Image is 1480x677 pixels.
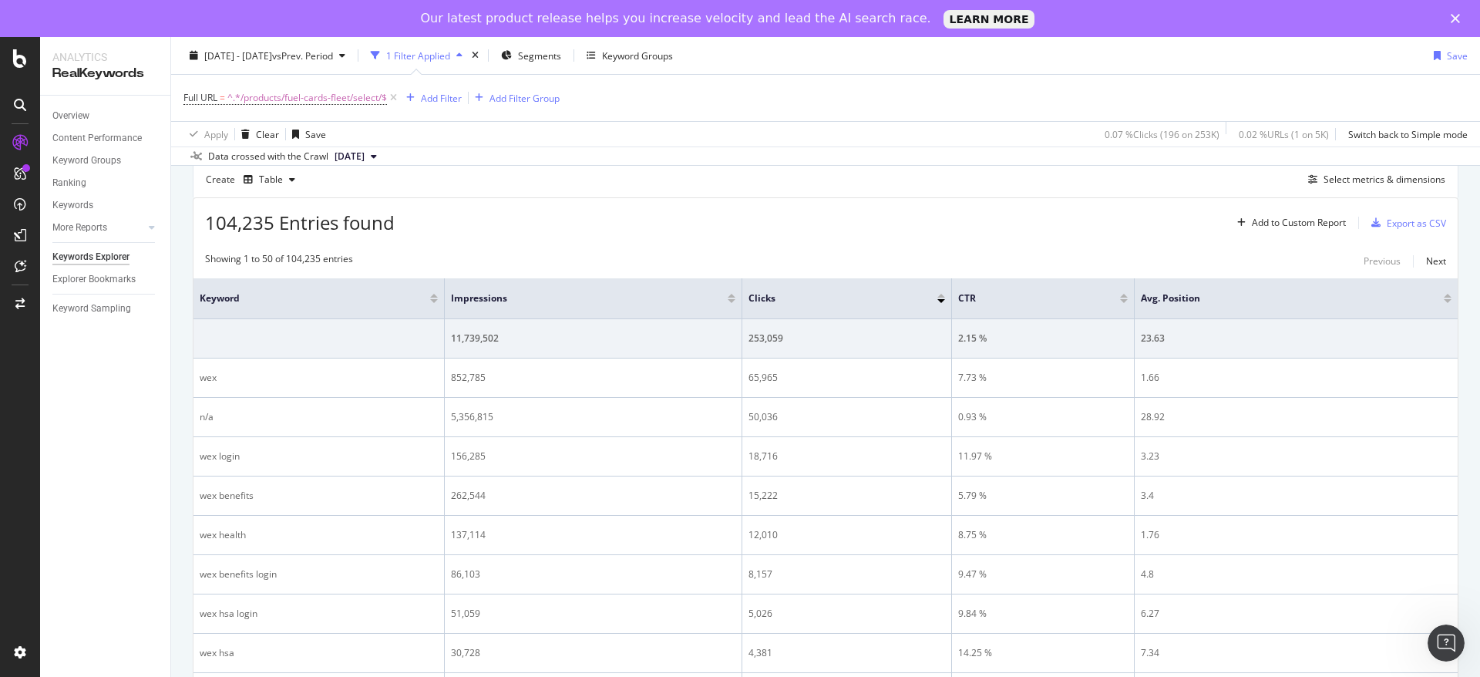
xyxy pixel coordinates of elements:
[205,210,395,235] span: 104,235 Entries found
[183,91,217,104] span: Full URL
[451,371,735,385] div: 852,785
[1348,127,1468,140] div: Switch back to Simple mode
[400,89,462,107] button: Add Filter
[52,197,93,214] div: Keywords
[451,450,735,463] div: 156,285
[1105,127,1219,140] div: 0.07 % Clicks ( 196 on 253K )
[206,167,301,192] div: Create
[52,153,160,169] a: Keyword Groups
[235,122,279,147] button: Clear
[1387,217,1446,230] div: Export as CSV
[200,291,407,305] span: Keyword
[1365,211,1446,235] button: Export as CSV
[1302,170,1445,189] button: Select metrics & dimensions
[748,291,914,305] span: Clicks
[286,122,326,147] button: Save
[52,153,121,169] div: Keyword Groups
[259,175,283,184] div: Table
[52,220,144,236] a: More Reports
[52,301,131,317] div: Keyword Sampling
[183,43,351,68] button: [DATE] - [DATE]vsPrev. Period
[451,291,705,305] span: Impressions
[451,646,735,660] div: 30,728
[451,489,735,503] div: 262,544
[958,607,1128,621] div: 9.84 %
[305,127,326,140] div: Save
[1426,254,1446,268] div: Next
[1141,568,1451,581] div: 4.8
[958,528,1128,542] div: 8.75 %
[365,43,469,68] button: 1 Filter Applied
[328,147,383,166] button: [DATE]
[1342,122,1468,147] button: Switch back to Simple mode
[451,528,735,542] div: 137,114
[200,607,438,621] div: wex hsa login
[421,11,931,26] div: Our latest product release helps you increase velocity and lead the AI search race.
[748,646,945,660] div: 4,381
[748,568,945,581] div: 8,157
[52,197,160,214] a: Keywords
[200,450,438,463] div: wex login
[748,332,945,345] div: 253,059
[227,87,387,109] span: ^.*/products/fuel-cards-fleet/select/$
[1141,528,1451,542] div: 1.76
[469,48,482,63] div: times
[256,127,279,140] div: Clear
[205,252,353,271] div: Showing 1 to 50 of 104,235 entries
[1252,218,1346,227] div: Add to Custom Report
[421,91,462,104] div: Add Filter
[958,450,1128,463] div: 11.97 %
[469,89,560,107] button: Add Filter Group
[958,489,1128,503] div: 5.79 %
[1141,489,1451,503] div: 3.4
[1426,252,1446,271] button: Next
[1428,43,1468,68] button: Save
[208,150,328,163] div: Data crossed with the Crawl
[386,49,450,62] div: 1 Filter Applied
[52,175,160,191] a: Ranking
[183,122,228,147] button: Apply
[52,65,158,83] div: RealKeywords
[1364,252,1401,271] button: Previous
[52,301,160,317] a: Keyword Sampling
[1141,371,1451,385] div: 1.66
[1141,291,1421,305] span: Avg. Position
[52,249,160,265] a: Keywords Explorer
[958,568,1128,581] div: 9.47 %
[489,91,560,104] div: Add Filter Group
[52,49,158,65] div: Analytics
[1141,450,1451,463] div: 3.23
[52,175,86,191] div: Ranking
[748,410,945,424] div: 50,036
[451,410,735,424] div: 5,356,815
[200,528,438,542] div: wex health
[272,49,333,62] span: vs Prev. Period
[748,607,945,621] div: 5,026
[1141,607,1451,621] div: 6.27
[200,568,438,581] div: wex benefits login
[1324,173,1445,186] div: Select metrics & dimensions
[958,646,1128,660] div: 14.25 %
[602,49,673,62] div: Keyword Groups
[958,332,1128,345] div: 2.15 %
[958,371,1128,385] div: 7.73 %
[52,108,160,124] a: Overview
[52,220,107,236] div: More Reports
[52,130,160,147] a: Content Performance
[335,150,365,163] span: 2025 Aug. 11th
[200,371,438,385] div: wex
[1231,211,1346,235] button: Add to Custom Report
[200,410,438,424] div: n/a
[52,271,160,288] a: Explorer Bookmarks
[580,43,679,68] button: Keyword Groups
[748,528,945,542] div: 12,010
[958,291,1097,305] span: CTR
[451,607,735,621] div: 51,059
[200,646,438,660] div: wex hsa
[1451,14,1466,23] div: Close
[52,271,136,288] div: Explorer Bookmarks
[748,489,945,503] div: 15,222
[237,167,301,192] button: Table
[495,43,567,68] button: Segments
[52,249,129,265] div: Keywords Explorer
